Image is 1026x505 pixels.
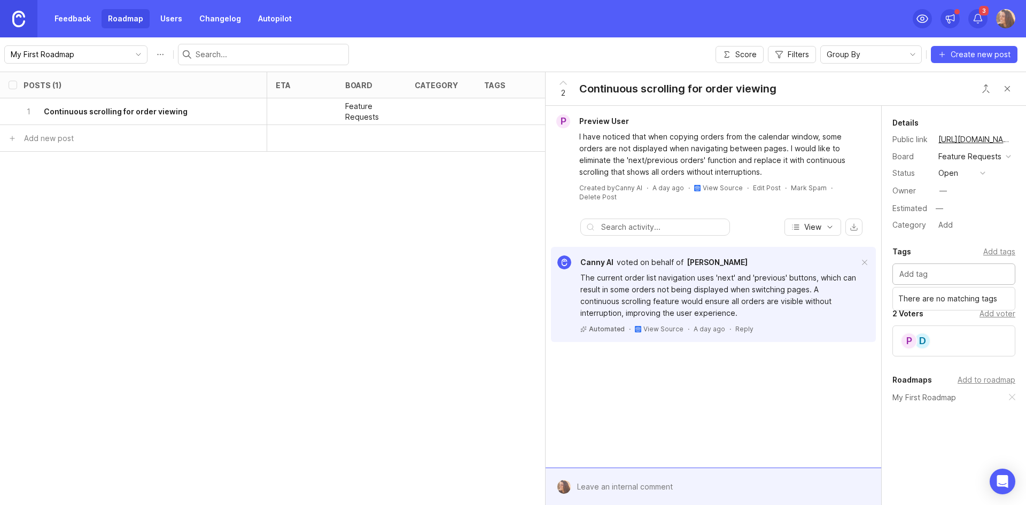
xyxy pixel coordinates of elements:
[820,45,922,64] div: toggle menu
[703,184,743,192] a: View Source
[196,49,344,60] input: Search...
[900,332,918,349] div: P
[804,222,821,232] span: View
[4,45,147,64] div: toggle menu
[938,151,1001,162] div: Feature Requests
[892,134,930,145] div: Public link
[827,49,860,60] span: Group By
[892,151,930,162] div: Board
[892,374,932,386] div: Roadmaps
[647,183,648,192] div: ·
[415,81,458,89] div: category
[892,392,956,403] a: My First Roadmap
[345,101,398,122] p: Feature Requests
[484,81,506,89] div: tags
[735,324,753,333] div: Reply
[892,116,919,129] div: Details
[785,183,787,192] div: ·
[580,258,613,267] span: Canny AI
[975,78,997,99] button: Close button
[579,183,642,192] div: Created by Canny AI
[784,219,841,236] button: View
[893,288,1015,310] div: There are no matching tags
[892,307,923,320] div: 2 Voters
[694,185,701,191] img: intercom
[579,116,629,126] span: Preview User
[687,257,748,268] a: [PERSON_NAME]
[904,50,921,59] svg: toggle icon
[24,98,237,125] button: 1Continuous scrolling for order viewing
[931,46,1017,63] button: Create new post
[892,219,930,231] div: Category
[601,221,724,233] input: Search activity...
[130,50,147,59] svg: toggle icon
[102,9,150,28] a: Roadmap
[958,374,1015,386] div: Add to roadmap
[643,325,683,333] span: View Source
[48,9,97,28] a: Feedback
[556,114,570,128] div: P
[735,49,757,60] span: Score
[935,133,1015,146] a: [URL][DOMAIN_NAME]
[729,324,731,333] div: ·
[753,183,781,192] div: Edit Post
[635,326,641,332] img: intercom
[831,183,833,192] div: ·
[557,480,571,494] img: Lucia Bayon
[589,324,625,333] span: Automated
[938,167,958,179] div: open
[579,192,617,201] div: Delete Post
[892,185,930,197] div: Owner
[557,255,571,269] img: Canny AI
[997,78,1018,99] button: Close button
[550,114,638,128] a: PPreview User
[580,272,859,319] div: The current order list navigation uses 'next' and 'previous' buttons, which can result in some or...
[939,185,947,197] div: —
[983,246,1015,258] div: Add tags
[24,106,33,117] p: 1
[747,183,749,192] div: ·
[276,81,291,89] div: eta
[899,268,1008,280] input: Add tag
[694,324,725,333] span: A day ago
[716,46,764,63] button: Score
[24,81,61,89] div: Posts (1)
[579,81,776,96] div: Continuous scrolling for order viewing
[561,87,565,99] span: 2
[629,324,631,333] div: ·
[845,219,862,236] button: export comments
[892,205,927,212] div: Estimated
[892,167,930,179] div: Status
[152,46,169,63] button: Roadmap options
[154,9,189,28] a: Users
[345,81,372,89] div: board
[951,49,1011,60] span: Create new post
[932,201,946,215] div: —
[892,245,911,258] div: Tags
[688,183,690,192] div: ·
[24,133,74,144] div: Add new post
[687,258,748,267] span: [PERSON_NAME]
[688,324,689,333] div: ·
[980,308,1015,320] div: Add voter
[44,106,188,117] h6: Continuous scrolling for order viewing
[935,218,956,232] div: Add
[643,324,683,333] a: View Source
[979,6,989,15] span: 3
[788,49,809,60] span: Filters
[579,131,860,178] div: I have noticed that when copying orders from the calendar window, some orders are not displayed w...
[193,9,247,28] a: Changelog
[996,9,1015,28] img: Lucia Bayon
[768,46,816,63] button: Filters
[252,9,298,28] a: Autopilot
[652,183,684,192] a: A day ago
[12,11,25,27] img: Canny Home
[914,332,931,349] div: D
[990,469,1015,494] div: Open Intercom Messenger
[617,257,683,268] div: voted on behalf of
[791,183,827,192] button: Mark Spam
[930,218,956,232] a: Add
